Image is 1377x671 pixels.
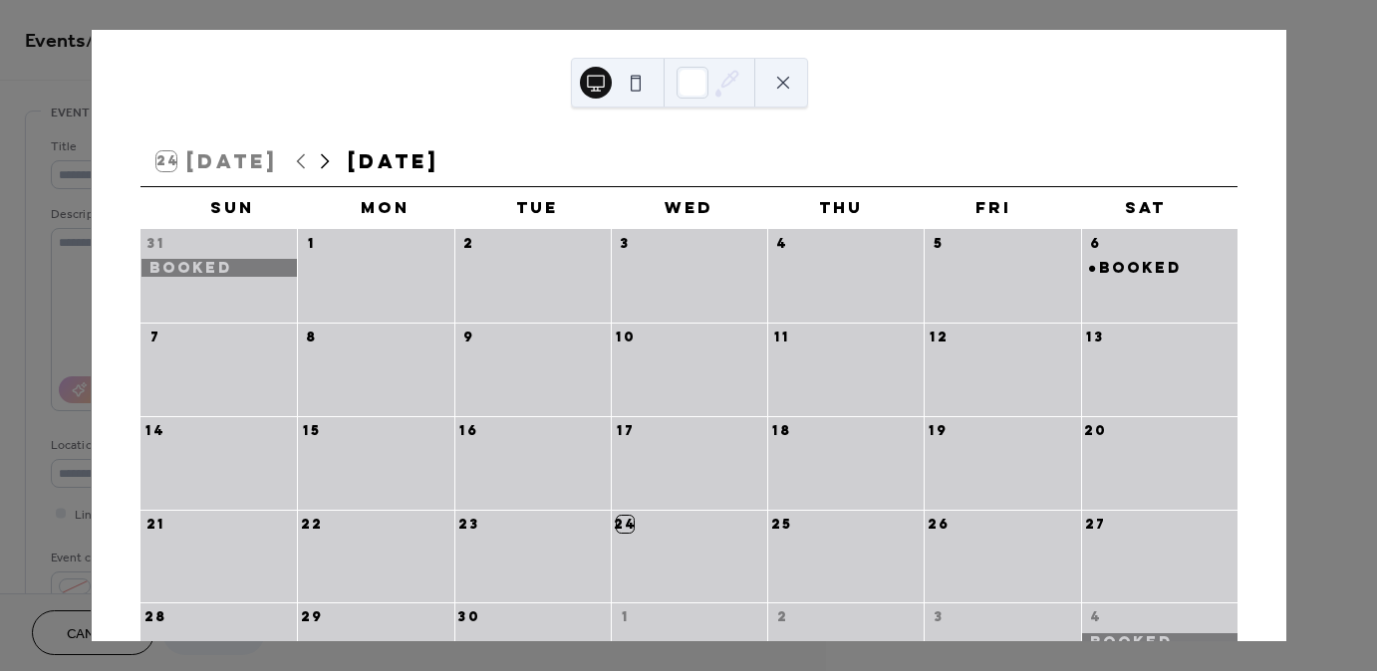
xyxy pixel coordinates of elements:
div: 31 [147,235,164,252]
div: BOOKED [1081,633,1238,651]
div: BOOKED [1081,259,1238,277]
div: 27 [1087,516,1104,533]
div: 7 [147,329,164,345]
div: 23 [460,516,477,533]
div: 4 [774,235,791,252]
div: 1 [304,235,321,252]
div: 16 [460,422,477,439]
div: 13 [1087,329,1104,345]
div: 29 [304,609,321,626]
div: 4 [1087,609,1104,626]
div: Sat [1069,187,1222,228]
div: [DATE] [348,148,439,174]
div: 15 [304,422,321,439]
div: 20 [1087,422,1104,439]
div: Fri [918,187,1070,228]
div: 25 [774,516,791,533]
div: 21 [147,516,164,533]
div: Wed [613,187,765,228]
div: 6 [1087,235,1104,252]
div: 14 [147,422,164,439]
div: 9 [460,329,477,345]
div: Thu [765,187,918,228]
div: 22 [304,516,321,533]
div: 30 [460,609,477,626]
div: 24 [617,516,634,533]
div: Mon [309,187,461,228]
div: Tue [460,187,613,228]
div: 18 [774,422,791,439]
div: 3 [617,235,634,252]
div: 26 [931,516,948,533]
div: 8 [304,329,321,345]
div: 2 [460,235,477,252]
div: 28 [147,609,164,626]
div: 11 [774,329,791,345]
div: 10 [617,329,634,345]
div: 17 [617,422,634,439]
div: 12 [931,329,948,345]
div: 2 [774,609,791,626]
div: 19 [931,422,948,439]
div: BOOKED [140,259,297,277]
div: 3 [931,609,948,626]
div: 1 [617,609,634,626]
div: 5 [931,235,948,252]
div: Sun [156,187,309,228]
div: BOOKED [1099,259,1182,277]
